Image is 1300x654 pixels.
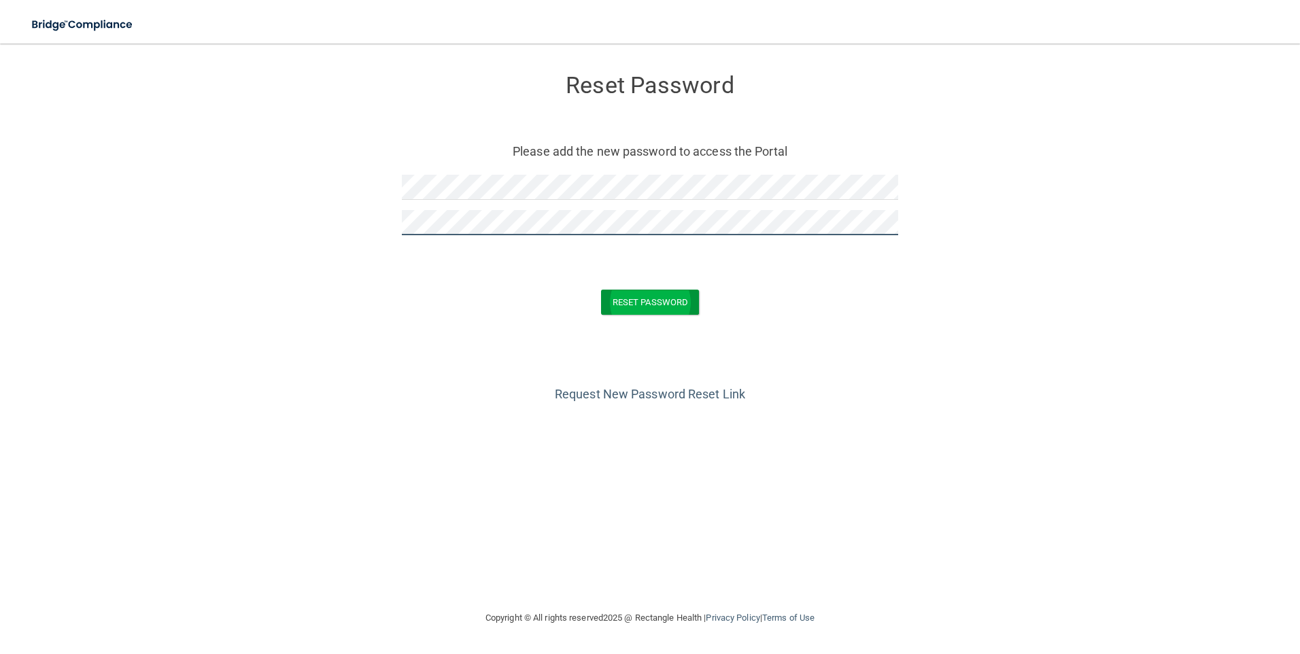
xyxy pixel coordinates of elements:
[601,290,699,315] button: Reset Password
[412,140,888,162] p: Please add the new password to access the Portal
[402,73,898,98] h3: Reset Password
[555,387,745,401] a: Request New Password Reset Link
[762,613,815,623] a: Terms of Use
[20,11,146,39] img: bridge_compliance_login_screen.278c3ca4.svg
[402,596,898,640] div: Copyright © All rights reserved 2025 @ Rectangle Health | |
[706,613,759,623] a: Privacy Policy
